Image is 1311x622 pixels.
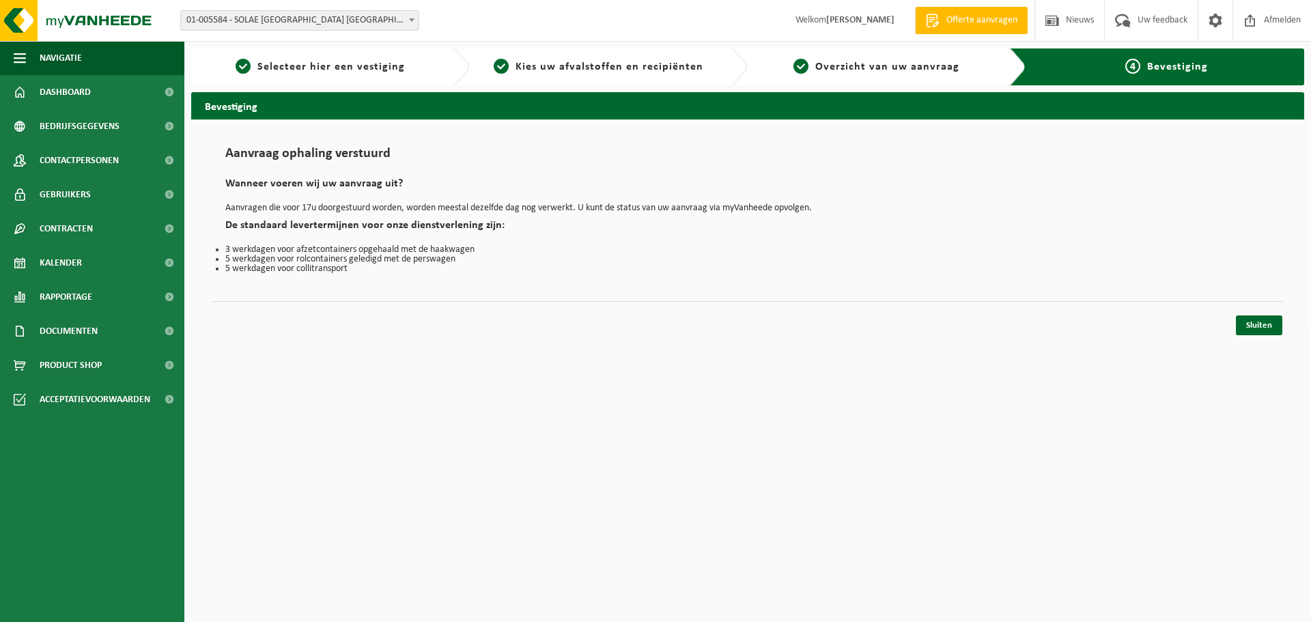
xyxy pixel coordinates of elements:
span: Dashboard [40,75,91,109]
h1: Aanvraag ophaling verstuurd [225,147,1270,168]
span: Kies uw afvalstoffen en recipiënten [516,61,703,72]
span: Product Shop [40,348,102,382]
span: 01-005584 - SOLAE BELGIUM NV - IEPER [180,10,419,31]
span: Kalender [40,246,82,280]
span: Acceptatievoorwaarden [40,382,150,416]
span: Documenten [40,314,98,348]
span: 01-005584 - SOLAE BELGIUM NV - IEPER [181,11,419,30]
span: Overzicht van uw aanvraag [815,61,959,72]
span: Bevestiging [1147,61,1208,72]
span: 1 [236,59,251,74]
span: Selecteer hier een vestiging [257,61,405,72]
span: 4 [1125,59,1140,74]
li: 3 werkdagen voor afzetcontainers opgehaald met de haakwagen [225,245,1270,255]
a: 1Selecteer hier een vestiging [198,59,442,75]
a: Offerte aanvragen [915,7,1028,34]
iframe: chat widget [7,592,228,622]
strong: [PERSON_NAME] [826,15,894,25]
span: Offerte aanvragen [943,14,1021,27]
a: 3Overzicht van uw aanvraag [755,59,999,75]
span: 2 [494,59,509,74]
span: Gebruikers [40,178,91,212]
li: 5 werkdagen voor rolcontainers geledigd met de perswagen [225,255,1270,264]
span: Contactpersonen [40,143,119,178]
h2: Bevestiging [191,92,1304,119]
span: Bedrijfsgegevens [40,109,119,143]
span: Navigatie [40,41,82,75]
span: Rapportage [40,280,92,314]
span: 3 [793,59,808,74]
h2: De standaard levertermijnen voor onze dienstverlening zijn: [225,220,1270,238]
p: Aanvragen die voor 17u doorgestuurd worden, worden meestal dezelfde dag nog verwerkt. U kunt de s... [225,203,1270,213]
span: Contracten [40,212,93,246]
a: Sluiten [1236,315,1282,335]
li: 5 werkdagen voor collitransport [225,264,1270,274]
h2: Wanneer voeren wij uw aanvraag uit? [225,178,1270,197]
a: 2Kies uw afvalstoffen en recipiënten [477,59,721,75]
